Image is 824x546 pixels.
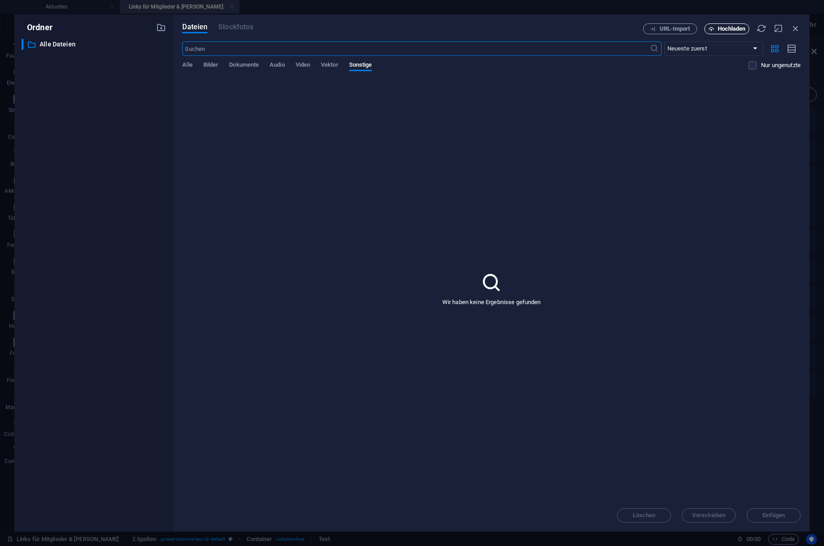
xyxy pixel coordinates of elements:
span: Bilder [203,59,219,72]
span: Audio [270,59,284,72]
a: Beitragsordnung (Stand 2023) [189,523,282,531]
span: Sonstige [349,59,372,72]
p: Alle Dateien [40,39,150,50]
a: Vereinsinterne Termine 2025 [192,438,280,446]
a: Ordnungsplan 2025 [205,469,266,477]
input: Suchen [182,41,649,56]
span: Hochladen [718,26,746,32]
p: Wir haben keine Ergebnisse gefunden [442,298,541,306]
span: Dateien [182,22,207,32]
p: Ordner [22,22,53,33]
button: URL-Import [643,23,697,34]
i: Schließen [791,23,801,33]
span: URL-Import [660,26,690,32]
a: Vereinssatzung [212,492,259,500]
p: Zeigt nur Dateien an, die nicht auf der Website verwendet werden. Dateien, die während dieser Sit... [761,61,801,69]
div: ​ [22,39,23,50]
span: Vektor [321,59,338,72]
i: Neuen Ordner erstellen [156,23,166,32]
span: Dieser Dateityp wird von diesem Element nicht unterstützt [218,22,253,32]
span: Dokumente [229,59,259,72]
a: Skip to main content [4,4,63,11]
span: Video [296,59,310,72]
i: Neu laden [756,23,766,33]
i: Minimieren [774,23,783,33]
button: Hochladen [704,23,749,34]
span: Alle [182,59,192,72]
